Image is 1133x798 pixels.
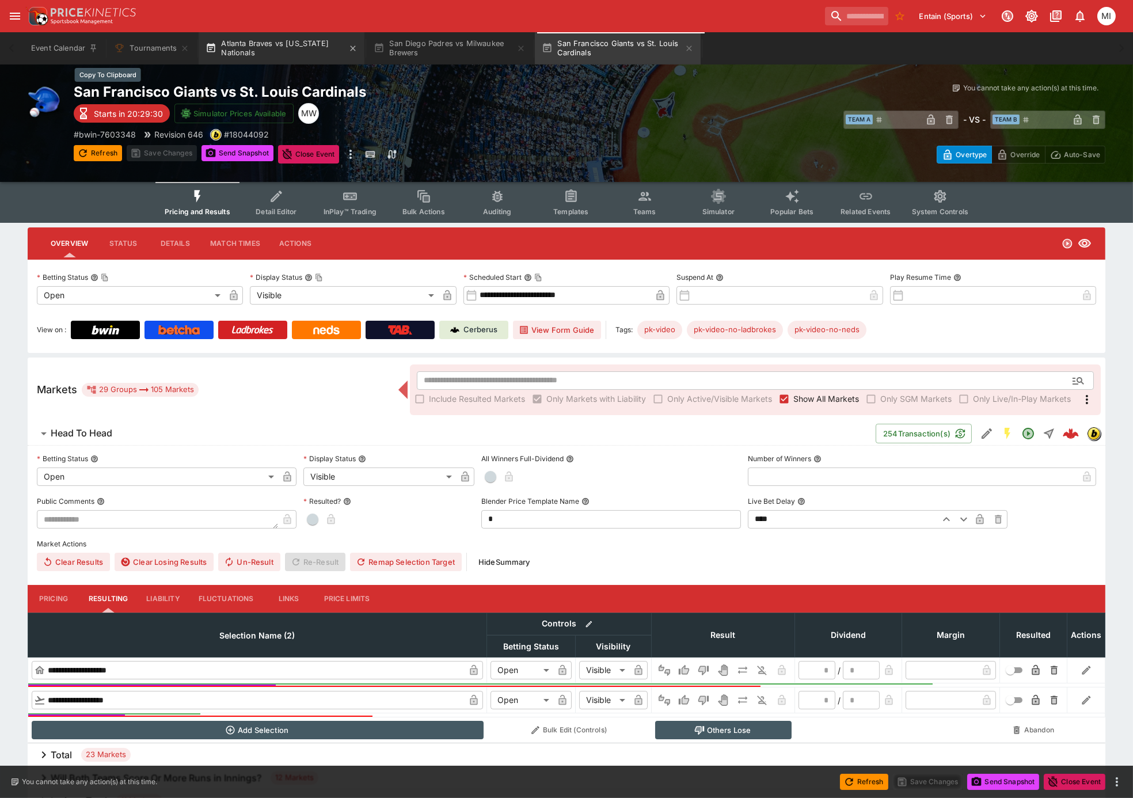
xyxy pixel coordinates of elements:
th: Margin [902,613,1000,657]
button: Select Tenant [913,7,994,25]
div: Visible [579,691,629,709]
h6: - VS - [963,113,986,126]
button: Void [714,661,732,679]
div: Copy To Clipboard [75,67,141,82]
p: Display Status [250,272,302,282]
button: Copy To Clipboard [101,273,109,282]
img: bwin.png [211,130,221,140]
button: open drawer [5,6,25,26]
p: Copy To Clipboard [74,128,136,140]
button: Blender Price Template Name [581,497,590,506]
div: Start From [937,146,1105,164]
span: Pricing and Results [165,207,230,216]
span: Selection Name (2) [207,629,308,643]
button: Display Status [358,455,366,463]
img: TabNZ [388,325,412,335]
button: Open [1018,423,1039,444]
p: Public Comments [37,496,94,506]
button: Status [97,230,149,257]
span: Team A [846,115,873,124]
img: Betcha [158,325,200,335]
p: Play Resume Time [890,272,951,282]
button: Un-Result [218,553,280,571]
p: Betting Status [37,272,88,282]
button: Lose [694,691,713,709]
h6: Total [51,749,72,761]
label: Market Actions [37,535,1096,553]
img: PriceKinetics [51,8,136,17]
p: You cannot take any action(s) at this time. [963,83,1098,93]
p: You cannot take any action(s) at this time. [22,777,157,787]
img: bwin [1088,427,1100,440]
span: 23 Markets [81,749,131,761]
button: Override [991,146,1045,164]
div: Open [491,661,553,679]
button: Refresh [74,145,122,161]
div: / [838,664,841,677]
div: Betting Target: cerberus [687,321,783,339]
span: Only SGM Markets [880,393,952,405]
span: Show All Markets [793,393,859,405]
a: Cerberus [439,321,508,339]
button: View Form Guide [513,321,601,339]
p: Suspend At [676,272,713,282]
button: more [344,145,358,164]
button: Clear Losing Results [115,553,214,571]
p: Blender Price Template Name [481,496,579,506]
p: Override [1010,149,1040,161]
th: Actions [1067,613,1105,657]
button: Overview [41,230,97,257]
div: b67d75ec-abf9-4a34-8d39-a7821bd9822c [1063,425,1079,442]
button: Copy To Clipboard [315,273,323,282]
p: Overtype [956,149,987,161]
p: All Winners Full-Dividend [481,454,564,463]
span: Detail Editor [256,207,296,216]
button: Details [149,230,201,257]
span: Betting Status [491,640,572,653]
button: Others Lose [655,721,792,739]
button: Close Event [1044,774,1105,790]
div: Michael Wilczynski [298,103,319,124]
button: Connected to PK [997,6,1018,26]
span: Visibility [584,640,644,653]
button: Lose [694,661,713,679]
label: Tags: [615,321,633,339]
img: Bwin [92,325,119,335]
svg: Open [1062,238,1073,249]
div: 29 Groups 105 Markets [86,383,194,397]
span: Only Active/Visible Markets [667,393,772,405]
p: Revision 646 [154,128,203,140]
svg: More [1080,393,1094,406]
button: No Bookmarks [891,7,909,25]
button: Straight [1039,423,1059,444]
span: Related Events [841,207,891,216]
img: Cerberus [450,325,459,335]
p: Starts in 20:29:30 [94,108,163,120]
button: Eliminated In Play [753,661,771,679]
button: Not Set [655,691,674,709]
div: Open [37,468,278,486]
button: Scheduled StartCopy To Clipboard [524,273,532,282]
button: Close Event [278,145,340,164]
button: Win [675,661,693,679]
button: Bulk Edit (Controls) [491,721,648,739]
button: Push [733,661,752,679]
p: Live Bet Delay [748,496,795,506]
span: Only Live/In-Play Markets [973,393,1071,405]
p: Copy To Clipboard [224,128,269,140]
button: Eliminated In Play [753,691,771,709]
button: Betting Status [90,455,98,463]
div: Visible [250,286,438,305]
span: InPlay™ Trading [324,207,377,216]
img: Ladbrokes [231,325,273,335]
p: Auto-Save [1064,149,1100,161]
button: Liability [137,585,189,613]
button: Clear Results [37,553,110,571]
button: SGM Enabled [997,423,1018,444]
img: Neds [313,325,339,335]
th: Dividend [795,613,902,657]
button: Price Limits [315,585,379,613]
div: Visible [303,468,456,486]
h5: Markets [37,383,77,396]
